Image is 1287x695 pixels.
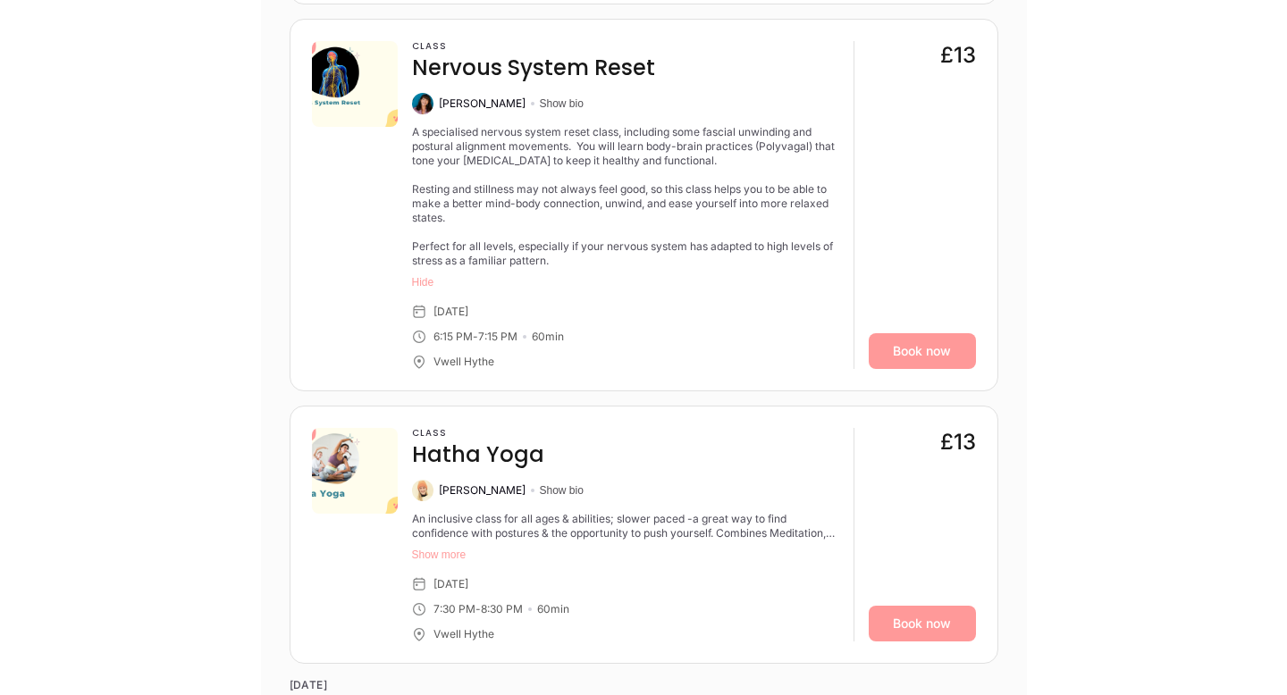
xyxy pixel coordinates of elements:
div: 8:30 PM [481,602,523,616]
div: £13 [940,428,976,456]
a: Book now [869,333,976,369]
div: 60 min [532,330,564,344]
h4: Hatha Yoga [412,440,544,469]
div: £13 [940,41,976,70]
div: An inclusive class for all ages & abilities; slower paced -a great way to find confidence with po... [412,512,839,540]
button: Show more [412,548,839,562]
img: Kate Alexander [412,480,433,501]
button: Hide [412,275,839,289]
div: [PERSON_NAME] [439,96,526,111]
div: 6:15 PM [433,330,473,344]
div: 60 min [537,602,569,616]
div: [PERSON_NAME] [439,483,526,498]
h3: Class [412,41,655,52]
h3: Class [412,428,544,439]
button: Show bio [540,483,584,498]
div: - [473,330,478,344]
img: Caroline King [412,93,433,114]
button: Show bio [540,96,584,111]
h4: Nervous System Reset [412,54,655,82]
div: A specialised nervous system reset class, including some fascial unwinding and postural alignment... [412,125,839,268]
div: Vwell Hythe [433,355,494,369]
img: e4469c8b-81d2-467b-8aae-a5ffd6d3c404.png [312,41,398,127]
div: - [475,602,481,616]
a: Book now [869,606,976,641]
div: 7:15 PM [478,330,517,344]
div: Vwell Hythe [433,627,494,641]
div: 7:30 PM [433,602,475,616]
div: [DATE] [433,305,468,319]
div: [DATE] [433,577,468,591]
img: 53d83a91-d805-44ac-b3fe-e193bac87da4.png [312,428,398,514]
